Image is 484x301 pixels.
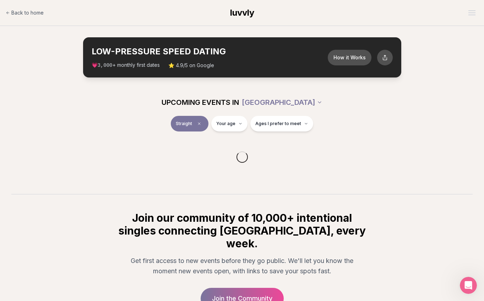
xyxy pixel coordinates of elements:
[255,121,301,127] span: Ages I prefer to meet
[92,61,160,69] span: 💗 + monthly first dates
[242,95,322,110] button: [GEOGRAPHIC_DATA]
[460,277,477,294] iframe: Intercom live chat
[162,97,239,107] span: UPCOMING EVENTS IN
[168,62,214,69] span: ⭐ 4.9/5 on Google
[211,116,248,131] button: Your age
[328,50,371,65] button: How it Works
[176,121,192,127] span: Straight
[216,121,235,127] span: Your age
[171,116,208,131] button: StraightClear event type filter
[123,256,361,276] p: Get first access to new events before they go public. We'll let you know the moment new events op...
[98,63,113,68] span: 3,000
[230,7,254,18] a: luvvly
[11,9,44,16] span: Back to home
[117,211,367,250] h2: Join our community of 10,000+ intentional singles connecting [GEOGRAPHIC_DATA], every week.
[195,119,203,128] span: Clear event type filter
[466,7,478,18] button: Open menu
[92,46,328,57] h2: LOW-PRESSURE SPEED DATING
[250,116,313,131] button: Ages I prefer to meet
[6,6,44,20] a: Back to home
